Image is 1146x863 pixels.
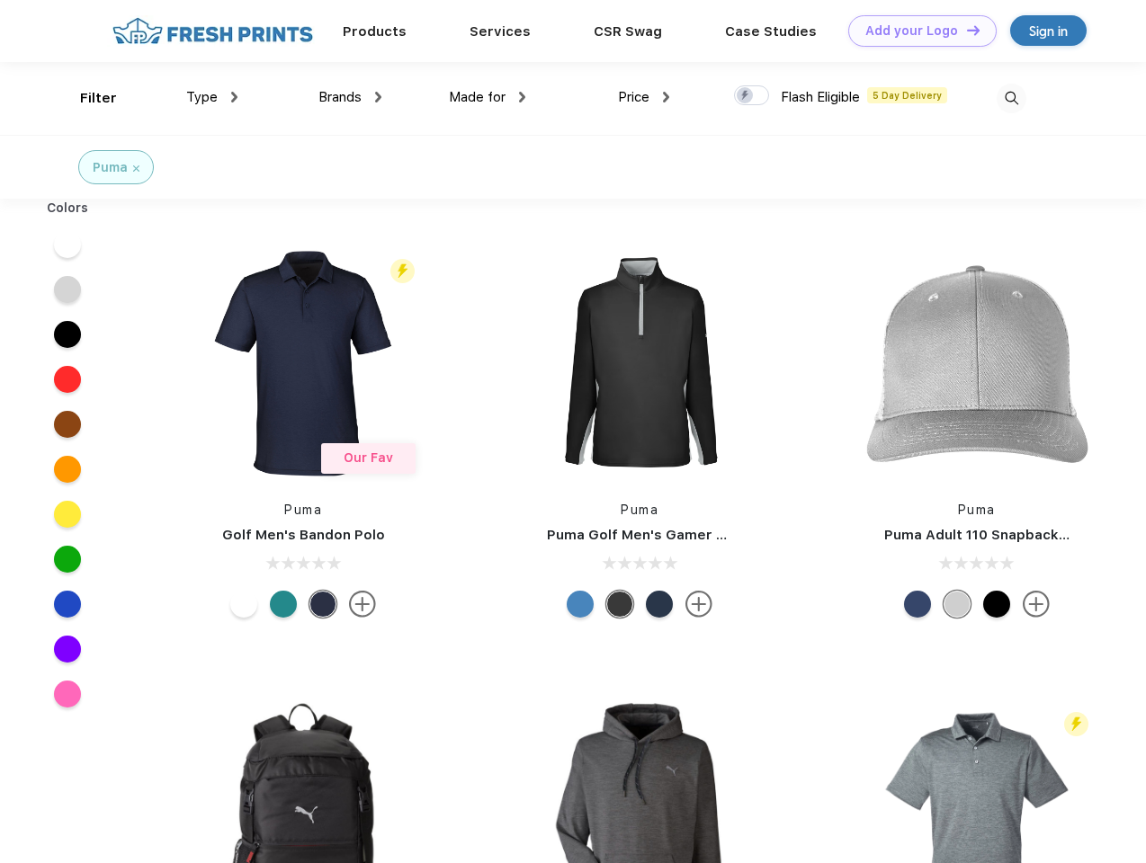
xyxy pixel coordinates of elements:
[449,89,506,105] span: Made for
[997,84,1026,113] img: desktop_search.svg
[904,591,931,618] div: Peacoat with Qut Shd
[284,503,322,517] a: Puma
[93,158,128,177] div: Puma
[606,591,633,618] div: Puma Black
[1023,591,1050,618] img: more.svg
[618,89,649,105] span: Price
[983,591,1010,618] div: Pma Blk Pma Blk
[547,527,831,543] a: Puma Golf Men's Gamer Golf Quarter-Zip
[270,591,297,618] div: Green Lagoon
[309,591,336,618] div: Navy Blazer
[186,89,218,105] span: Type
[375,92,381,102] img: dropdown.png
[344,450,393,465] span: Our Fav
[470,23,531,40] a: Services
[318,89,362,105] span: Brands
[867,87,947,103] span: 5 Day Delivery
[944,591,971,618] div: Quarry Brt Whit
[343,23,407,40] a: Products
[1064,712,1088,736] img: flash_active_toggle.svg
[646,591,673,618] div: Navy Blazer
[33,199,103,218] div: Colors
[663,92,669,102] img: dropdown.png
[222,527,385,543] a: Golf Men's Bandon Polo
[184,244,423,483] img: func=resize&h=266
[621,503,658,517] a: Puma
[865,23,958,39] div: Add your Logo
[1010,15,1087,46] a: Sign in
[390,259,415,283] img: flash_active_toggle.svg
[967,25,980,35] img: DT
[857,244,1097,483] img: func=resize&h=266
[133,165,139,172] img: filter_cancel.svg
[1029,21,1068,41] div: Sign in
[231,92,237,102] img: dropdown.png
[567,591,594,618] div: Bright Cobalt
[519,92,525,102] img: dropdown.png
[80,88,117,109] div: Filter
[520,244,759,483] img: func=resize&h=266
[107,15,318,47] img: fo%20logo%202.webp
[685,591,712,618] img: more.svg
[349,591,376,618] img: more.svg
[230,591,257,618] div: Bright White
[781,89,860,105] span: Flash Eligible
[594,23,662,40] a: CSR Swag
[958,503,996,517] a: Puma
